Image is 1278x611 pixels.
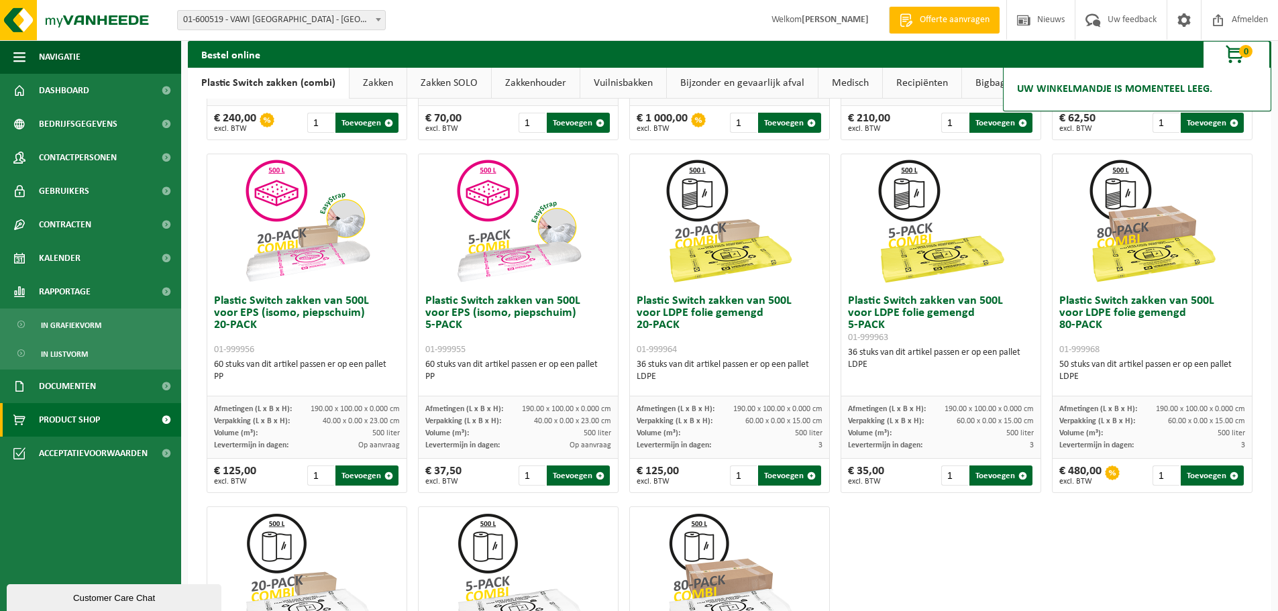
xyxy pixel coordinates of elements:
[39,208,91,241] span: Contracten
[519,465,546,486] input: 1
[178,11,385,30] span: 01-600519 - VAWI NV - ANTWERPEN
[7,581,224,611] iframe: chat widget
[425,125,462,133] span: excl. BTW
[883,68,961,99] a: Recipiënten
[1153,113,1180,133] input: 1
[307,113,335,133] input: 1
[425,113,462,133] div: € 70,00
[39,437,148,470] span: Acceptatievoorwaarden
[39,241,81,275] span: Kalender
[547,113,610,133] button: Toevoegen
[425,295,611,355] h3: Plastic Switch zakken van 500L voor EPS (isomo, piepschuim) 5-PACK
[214,345,254,355] span: 01-999956
[425,417,501,425] span: Verpakking (L x B x H):
[335,465,398,486] button: Toevoegen
[848,333,888,343] span: 01-999963
[214,429,258,437] span: Volume (m³):
[730,465,757,486] input: 1
[848,417,924,425] span: Verpakking (L x B x H):
[945,405,1034,413] span: 190.00 x 100.00 x 0.000 cm
[1241,441,1245,449] span: 3
[889,7,1000,34] a: Offerte aanvragen
[1085,154,1220,288] img: 01-999968
[1059,125,1096,133] span: excl. BTW
[1006,429,1034,437] span: 500 liter
[39,107,117,141] span: Bedrijfsgegevens
[1059,113,1096,133] div: € 62,50
[425,371,611,383] div: PP
[818,68,882,99] a: Medisch
[3,341,178,366] a: In lijstvorm
[570,441,611,449] span: Op aanvraag
[667,68,818,99] a: Bijzonder en gevaarlijk afval
[637,429,680,437] span: Volume (m³):
[637,359,822,383] div: 36 stuks van dit artikel passen er op een pallet
[637,113,688,133] div: € 1 000,00
[663,154,797,288] img: 01-999964
[358,441,400,449] span: Op aanvraag
[1181,465,1244,486] button: Toevoegen
[848,125,890,133] span: excl. BTW
[350,68,407,99] a: Zakken
[848,478,884,486] span: excl. BTW
[1059,465,1102,486] div: € 480,00
[311,405,400,413] span: 190.00 x 100.00 x 0.000 cm
[214,417,290,425] span: Verpakking (L x B x H):
[916,13,993,27] span: Offerte aanvragen
[1203,41,1270,68] button: 0
[1239,45,1253,58] span: 0
[519,113,546,133] input: 1
[522,405,611,413] span: 190.00 x 100.00 x 0.000 cm
[941,113,969,133] input: 1
[637,371,822,383] div: LDPE
[39,174,89,208] span: Gebruikers
[372,429,400,437] span: 500 liter
[1059,359,1245,383] div: 50 stuks van dit artikel passen er op een pallet
[214,113,256,133] div: € 240,00
[534,417,611,425] span: 40.00 x 0.00 x 23.00 cm
[637,441,711,449] span: Levertermijn in dagen:
[848,465,884,486] div: € 35,00
[818,441,822,449] span: 3
[188,41,274,67] h2: Bestel online
[425,478,462,486] span: excl. BTW
[214,478,256,486] span: excl. BTW
[39,141,117,174] span: Contactpersonen
[745,417,822,425] span: 60.00 x 0.00 x 15.00 cm
[1059,417,1135,425] span: Verpakking (L x B x H):
[795,429,822,437] span: 500 liter
[547,465,610,486] button: Toevoegen
[848,295,1034,343] h3: Plastic Switch zakken van 500L voor LDPE folie gemengd 5-PACK
[584,429,611,437] span: 500 liter
[730,113,757,133] input: 1
[425,345,466,355] span: 01-999955
[425,441,500,449] span: Levertermijn in dagen:
[425,405,503,413] span: Afmetingen (L x B x H):
[637,295,822,355] h3: Plastic Switch zakken van 500L voor LDPE folie gemengd 20-PACK
[240,154,374,288] img: 01-999956
[733,405,822,413] span: 190.00 x 100.00 x 0.000 cm
[425,429,469,437] span: Volume (m³):
[1218,429,1245,437] span: 500 liter
[1168,417,1245,425] span: 60.00 x 0.00 x 15.00 cm
[39,40,81,74] span: Navigatie
[41,341,88,367] span: In lijstvorm
[492,68,580,99] a: Zakkenhouder
[848,359,1034,371] div: LDPE
[1181,113,1244,133] button: Toevoegen
[1059,441,1134,449] span: Levertermijn in dagen:
[969,113,1032,133] button: Toevoegen
[848,405,926,413] span: Afmetingen (L x B x H):
[848,113,890,133] div: € 210,00
[214,441,288,449] span: Levertermijn in dagen:
[41,313,101,338] span: In grafiekvorm
[637,465,679,486] div: € 125,00
[969,465,1032,486] button: Toevoegen
[848,441,922,449] span: Levertermijn in dagen:
[407,68,491,99] a: Zakken SOLO
[957,417,1034,425] span: 60.00 x 0.00 x 15.00 cm
[323,417,400,425] span: 40.00 x 0.00 x 23.00 cm
[39,370,96,403] span: Documenten
[214,371,400,383] div: PP
[637,345,677,355] span: 01-999964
